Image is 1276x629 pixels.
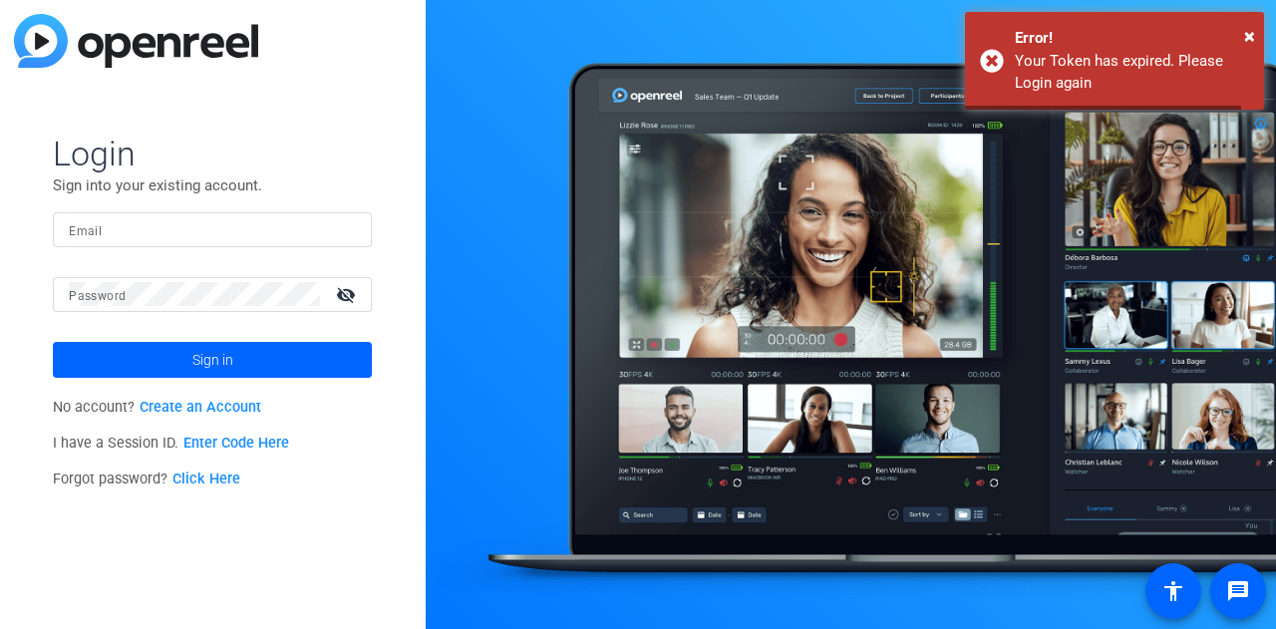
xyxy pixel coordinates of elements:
[1244,24,1255,48] span: ×
[14,14,258,68] img: blue-gradient.svg
[69,224,102,238] mat-label: Email
[69,217,356,241] input: Enter Email Address
[140,399,261,416] a: Create an Account
[53,471,240,487] span: Forgot password?
[1015,50,1249,95] div: Your Token has expired. Please Login again
[53,399,261,416] span: No account?
[53,133,372,174] span: Login
[324,280,372,309] mat-icon: visibility_off
[1015,27,1249,50] div: Error!
[172,471,240,487] a: Click Here
[1161,579,1185,603] mat-icon: accessibility
[183,435,289,452] a: Enter Code Here
[53,342,372,378] button: Sign in
[53,174,372,196] p: Sign into your existing account.
[192,335,233,385] span: Sign in
[69,289,126,303] mat-label: Password
[1226,579,1250,603] mat-icon: message
[1244,21,1255,51] button: Close
[53,435,289,452] span: I have a Session ID.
